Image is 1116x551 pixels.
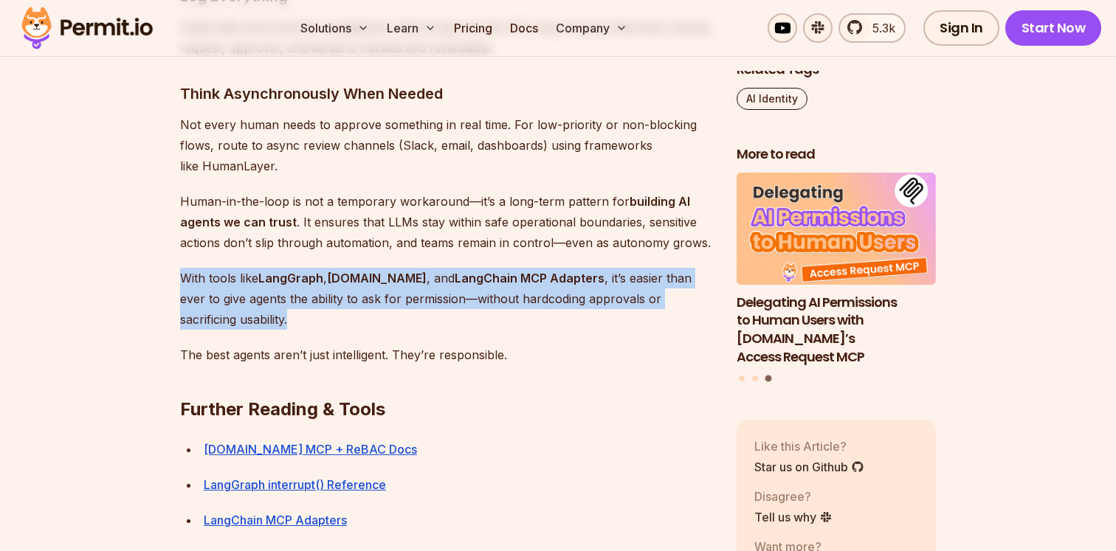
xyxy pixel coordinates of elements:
[204,477,386,492] a: LangGraph interrupt() Reference
[180,114,713,176] p: Not every human needs to approve something in real time. For low-priority or non-blocking flows, ...
[923,10,999,46] a: Sign In
[737,145,936,164] h2: More to read
[754,457,864,475] a: Star us on Github
[180,344,713,365] p: The best agents aren’t just intelligent. They’re responsible.
[381,13,442,43] button: Learn
[737,173,936,367] li: 3 of 3
[737,293,936,366] h3: Delegating AI Permissions to Human Users with [DOMAIN_NAME]’s Access Request MCP
[754,507,833,525] a: Tell us why
[455,271,604,285] strong: LangChain MCP Adapters
[504,13,544,43] a: Docs
[737,88,807,110] a: AI Identity
[204,513,347,527] a: LangChain MCP Adapters
[737,173,936,384] div: Posts
[864,19,895,37] span: 5.3k
[838,13,906,43] a: 5.3k
[204,442,417,457] a: [DOMAIN_NAME] MCP + ReBAC Docs
[754,487,833,505] p: Disagree?
[180,191,713,253] p: Human-in-the-loop is not a temporary workaround—it’s a long-term pattern for . It ensures that LL...
[754,437,864,454] p: Like this Article?
[327,271,427,285] strong: [DOMAIN_NAME]
[752,375,758,381] button: Go to slide 2
[180,339,713,421] h2: Further Reading & Tools
[550,13,633,43] button: Company
[1005,10,1102,46] a: Start Now
[15,3,159,53] img: Permit logo
[180,82,713,105] h3: Think Asynchronously When Needed
[739,375,745,381] button: Go to slide 1
[180,268,713,330] p: With tools like , , and , it’s easier than ever to give agents the ability to ask for permission—...
[180,194,690,229] strong: building AI agents we can trust
[765,375,771,382] button: Go to slide 3
[737,173,936,285] img: Delegating AI Permissions to Human Users with Permit.io’s Access Request MCP
[448,13,498,43] a: Pricing
[258,271,323,285] strong: LangGraph
[294,13,375,43] button: Solutions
